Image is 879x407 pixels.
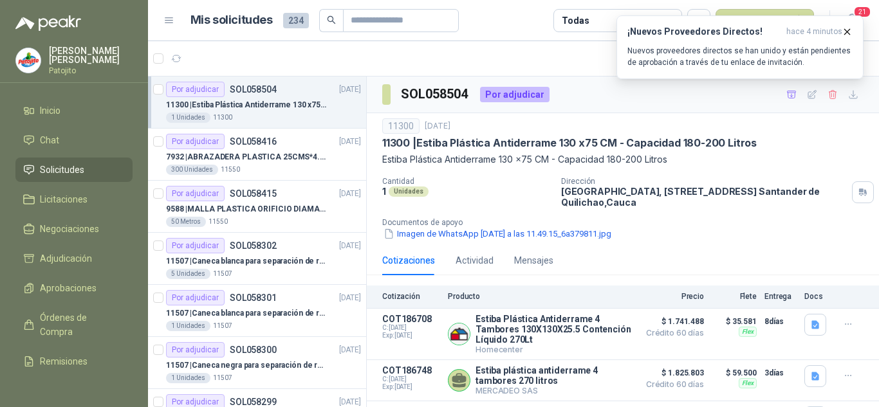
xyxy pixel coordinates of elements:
[230,345,277,354] p: SOL058300
[425,120,450,132] p: [DATE]
[339,84,361,96] p: [DATE]
[166,82,225,97] div: Por adjudicar
[382,136,757,150] p: 11300 | Estiba Plástica Antiderrame 130 x75 CM - Capacidad 180-200 Litros
[382,324,440,332] span: C: [DATE]
[339,240,361,252] p: [DATE]
[764,292,797,301] p: Entrega
[327,15,336,24] span: search
[840,9,864,32] button: 21
[449,323,470,345] img: Company Logo
[616,15,864,79] button: ¡Nuevos Proveedores Directos!hace 4 minutos Nuevos proveedores directos se han unido y están pend...
[382,118,420,134] div: 11300
[15,276,133,300] a: Aprobaciones
[640,365,704,381] span: $ 1.825.803
[480,87,550,102] div: Por adjudicar
[339,292,361,304] p: [DATE]
[448,292,632,301] p: Producto
[15,15,81,31] img: Logo peakr
[561,186,847,208] p: [GEOGRAPHIC_DATA], [STREET_ADDRESS] Santander de Quilichao , Cauca
[562,14,589,28] div: Todas
[15,158,133,182] a: Solicitudes
[764,314,797,329] p: 8 días
[382,383,440,391] span: Exp: [DATE]
[804,292,830,301] p: Docs
[40,311,120,339] span: Órdenes de Compra
[382,292,440,301] p: Cotización
[15,187,133,212] a: Licitaciones
[49,46,133,64] p: [PERSON_NAME] [PERSON_NAME]
[16,48,41,73] img: Company Logo
[148,285,366,337] a: Por adjudicarSOL058301[DATE] 11507 |Caneca blanca para separación de residuos 10 LT1 Unidades11507
[382,365,440,375] p: COT186748
[786,26,842,37] span: hace 4 minutos
[213,269,232,279] p: 11507
[716,9,814,32] button: Nueva solicitud
[15,98,133,123] a: Inicio
[213,321,232,331] p: 11507
[166,269,210,279] div: 5 Unidades
[213,373,232,383] p: 11507
[230,397,277,406] p: SOL058299
[166,321,210,331] div: 1 Unidades
[40,251,92,266] span: Adjudicación
[382,177,551,186] p: Cantidad
[49,67,133,75] p: Patojito
[739,378,757,388] div: Flex
[166,151,326,163] p: 7932 | ABRAZADERA PLASTICA 25CMS*4.8MM NEGRA
[283,13,309,28] span: 234
[339,188,361,200] p: [DATE]
[166,255,326,267] p: 11507 | Caneca blanca para separación de residuos 121 LT
[640,292,704,301] p: Precio
[339,344,361,356] p: [DATE]
[166,99,326,111] p: 11300 | Estiba Plástica Antiderrame 130 x75 CM - Capacidad 180-200 Litros
[561,177,847,186] p: Dirección
[627,45,853,68] p: Nuevos proveedores directos se han unido y están pendientes de aprobación a través de tu enlace d...
[40,222,99,236] span: Negociaciones
[230,241,277,250] p: SOL058302
[166,203,326,215] p: 9588 | MALLA PLASTICA ORIFICIO DIAMANTE 3MM
[148,181,366,233] a: Por adjudicarSOL058415[DATE] 9588 |MALLA PLASTICA ORIFICIO DIAMANTE 3MM50 Metros11550
[166,359,326,372] p: 11507 | Caneca negra para separación de residuo 55 LT
[15,349,133,374] a: Remisiones
[230,137,277,146] p: SOL058416
[40,192,88,206] span: Licitaciones
[514,253,553,267] div: Mensajes
[166,217,206,227] div: 50 Metros
[190,11,273,30] h1: Mis solicitudes
[230,293,277,302] p: SOL058301
[712,365,757,381] p: $ 59.500
[627,26,781,37] h3: ¡Nuevos Proveedores Directos!
[339,136,361,148] p: [DATE]
[166,307,326,320] p: 11507 | Caneca blanca para separación de residuos 10 LT
[166,342,225,357] div: Por adjudicar
[230,189,277,198] p: SOL058415
[382,253,435,267] div: Cotizaciones
[148,77,366,129] a: Por adjudicarSOL058504[DATE] 11300 |Estiba Plástica Antiderrame 130 x75 CM - Capacidad 180-200 Li...
[15,246,133,271] a: Adjudicación
[476,386,632,395] p: MERCADEO SAS
[166,238,225,253] div: Por adjudicar
[40,281,97,295] span: Aprobaciones
[148,337,366,389] a: Por adjudicarSOL058300[DATE] 11507 |Caneca negra para separación de residuo 55 LT1 Unidades11507
[148,233,366,285] a: Por adjudicarSOL058302[DATE] 11507 |Caneca blanca para separación de residuos 121 LT5 Unidades11507
[712,292,757,301] p: Flete
[166,165,218,175] div: 300 Unidades
[40,104,60,118] span: Inicio
[382,314,440,324] p: COT186708
[712,314,757,329] p: $ 35.581
[382,227,613,240] button: Imagen de WhatsApp [DATE] a las 11.49.15_6a379811.jpg
[640,329,704,337] span: Crédito 60 días
[382,186,386,197] p: 1
[15,217,133,241] a: Negociaciones
[382,332,440,339] span: Exp: [DATE]
[764,365,797,381] p: 3 días
[15,305,133,344] a: Órdenes de Compra
[476,365,632,386] p: Estiba plástica antiderrame 4 tambores 270 litros
[208,217,228,227] p: 11550
[166,290,225,305] div: Por adjudicar
[230,85,277,94] p: SOL058504
[166,373,210,383] div: 1 Unidades
[456,253,494,267] div: Actividad
[166,134,225,149] div: Por adjudicar
[166,186,225,201] div: Por adjudicar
